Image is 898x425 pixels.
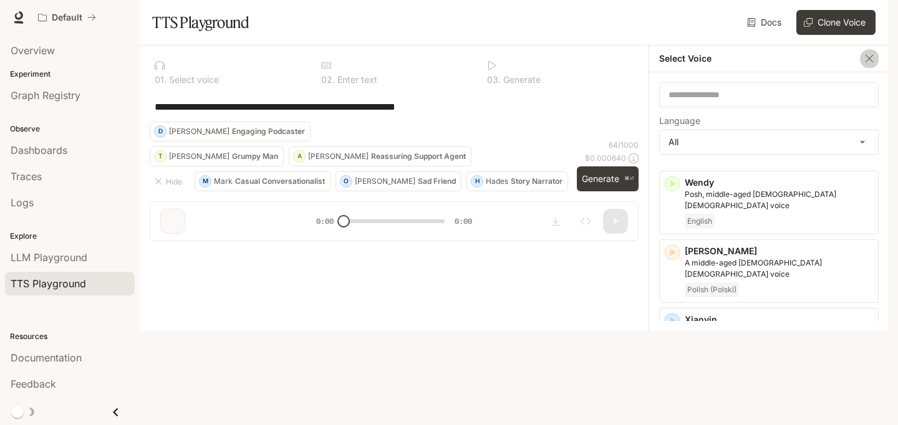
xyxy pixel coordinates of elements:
p: Generate [501,75,541,84]
p: Hades [486,178,508,185]
button: All workspaces [32,5,102,30]
p: Xiaoyin [685,313,873,326]
p: 64 / 1000 [609,140,639,150]
button: D[PERSON_NAME]Engaging Podcaster [150,122,311,141]
p: [PERSON_NAME] [308,153,369,160]
div: D [155,122,166,141]
div: T [155,146,166,166]
button: A[PERSON_NAME]Reassuring Support Agent [289,146,471,166]
button: Clone Voice [796,10,876,35]
p: Posh, middle-aged British female voice [685,189,873,211]
p: [PERSON_NAME] [169,153,229,160]
span: Polish (Polski) [685,282,739,297]
p: Enter text [335,75,377,84]
p: Casual Conversationalist [235,178,325,185]
p: Engaging Podcaster [232,128,305,135]
p: Grumpy Man [232,153,278,160]
button: T[PERSON_NAME]Grumpy Man [150,146,284,166]
div: All [660,130,878,154]
button: O[PERSON_NAME]Sad Friend [336,171,461,191]
a: Docs [745,10,786,35]
p: Reassuring Support Agent [371,153,466,160]
p: [PERSON_NAME] [685,245,873,257]
span: English [685,214,715,229]
button: Generate⌘⏎ [577,166,639,192]
p: ⌘⏎ [624,175,634,183]
p: [PERSON_NAME] [355,178,415,185]
div: O [340,171,352,191]
p: [PERSON_NAME] [169,128,229,135]
button: MMarkCasual Conversationalist [195,171,331,191]
p: 0 1 . [155,75,167,84]
p: Language [659,117,700,125]
p: Sad Friend [418,178,456,185]
button: HHadesStory Narrator [466,171,568,191]
p: Story Narrator [511,178,562,185]
p: A middle-aged Polish male voice [685,257,873,280]
p: Default [52,12,82,23]
p: Mark [214,178,233,185]
div: M [200,171,211,191]
div: A [294,146,305,166]
p: 0 3 . [487,75,501,84]
div: H [471,171,483,191]
p: Select voice [167,75,219,84]
button: Hide [150,171,190,191]
p: Wendy [685,176,873,189]
p: 0 2 . [321,75,335,84]
h1: TTS Playground [152,10,249,35]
